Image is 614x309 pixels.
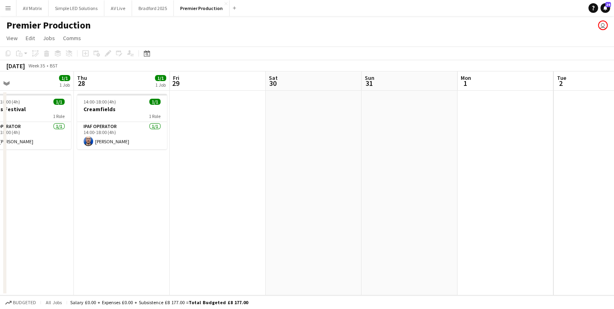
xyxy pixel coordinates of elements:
[13,300,36,305] span: Budgeted
[174,0,230,16] button: Premier Production
[40,33,58,43] a: Jobs
[70,299,248,305] div: Salary £0.00 + Expenses £0.00 + Subsistence £8 177.00 =
[6,62,25,70] div: [DATE]
[6,19,91,31] h1: Premier Production
[598,20,608,30] app-user-avatar: Dominic Riley
[4,298,37,307] button: Budgeted
[26,63,47,69] span: Week 35
[26,35,35,42] span: Edit
[49,0,104,16] button: Simple LED Solutions
[189,299,248,305] span: Total Budgeted £8 177.00
[50,63,58,69] div: BST
[3,33,21,43] a: View
[605,2,611,7] span: 24
[43,35,55,42] span: Jobs
[16,0,49,16] button: AV Matrix
[63,35,81,42] span: Comms
[60,33,84,43] a: Comms
[132,0,174,16] button: Bradford 2025
[6,35,18,42] span: View
[44,299,63,305] span: All jobs
[600,3,610,13] a: 24
[22,33,38,43] a: Edit
[104,0,132,16] button: AV Live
